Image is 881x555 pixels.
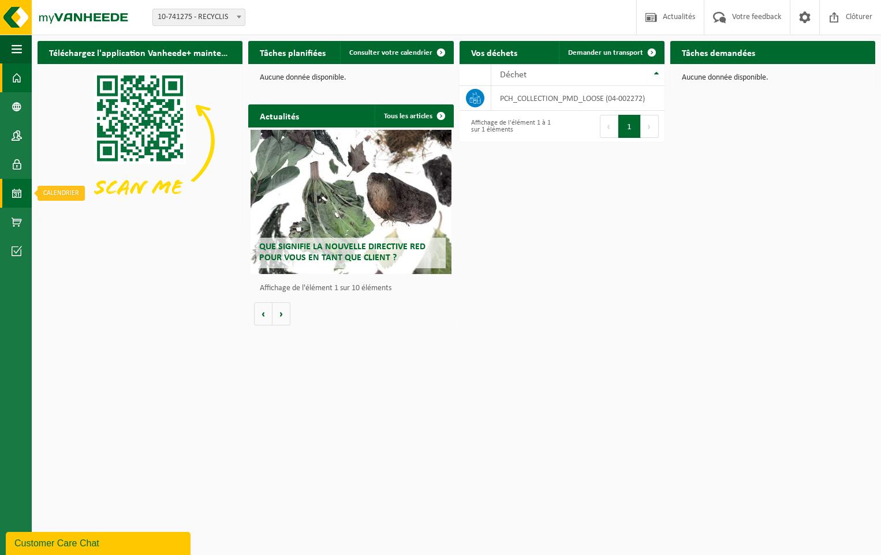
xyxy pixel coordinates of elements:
[500,70,527,80] span: Déchet
[618,115,641,138] button: 1
[491,86,664,111] td: PCH_COLLECTION_PMD_LOOSE (04-002272)
[670,41,767,63] h2: Tâches demandées
[251,130,451,274] a: Que signifie la nouvelle directive RED pour vous en tant que client ?
[153,9,245,25] span: 10-741275 - RECYCLIS
[559,41,663,64] a: Demander un transport
[568,49,643,57] span: Demander un transport
[254,302,272,325] button: Vorige
[248,41,337,63] h2: Tâches planifiées
[38,41,242,63] h2: Téléchargez l'application Vanheede+ maintenant!
[260,284,447,292] p: Affichage de l'élément 1 sur 10 éléments
[272,302,290,325] button: Volgende
[349,49,432,57] span: Consulter votre calendrier
[682,74,864,82] p: Aucune donnée disponible.
[375,104,453,127] a: Tous les articles
[259,242,425,262] span: Que signifie la nouvelle directive RED pour vous en tant que client ?
[465,114,557,139] div: Affichage de l'élément 1 à 1 sur 1 éléments
[641,115,659,138] button: Next
[38,64,242,217] img: Download de VHEPlus App
[460,41,529,63] h2: Vos déchets
[340,41,453,64] a: Consulter votre calendrier
[248,104,311,127] h2: Actualités
[152,9,245,26] span: 10-741275 - RECYCLIS
[600,115,618,138] button: Previous
[260,74,442,82] p: Aucune donnée disponible.
[6,530,193,555] iframe: chat widget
